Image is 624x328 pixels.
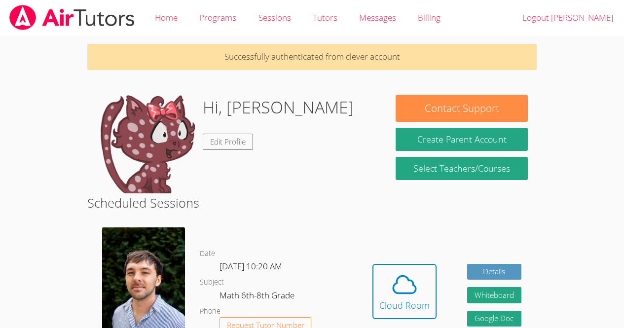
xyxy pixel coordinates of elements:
[200,248,215,260] dt: Date
[372,264,437,319] button: Cloud Room
[467,287,521,303] button: Whiteboard
[396,157,527,180] a: Select Teachers/Courses
[203,95,354,120] h1: Hi, [PERSON_NAME]
[87,44,537,70] p: Successfully authenticated from clever account
[96,95,195,193] img: default.png
[8,5,136,30] img: airtutors_banner-c4298cdbf04f3fff15de1276eac7730deb9818008684d7c2e4769d2f7ddbe033.png
[467,311,521,327] a: Google Doc
[467,264,521,280] a: Details
[203,134,253,150] a: Edit Profile
[220,260,282,272] span: [DATE] 10:20 AM
[200,305,220,318] dt: Phone
[379,298,430,312] div: Cloud Room
[396,128,527,151] button: Create Parent Account
[359,12,396,23] span: Messages
[200,276,224,289] dt: Subject
[87,193,537,212] h2: Scheduled Sessions
[396,95,527,122] button: Contact Support
[220,289,296,305] dd: Math 6th-8th Grade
